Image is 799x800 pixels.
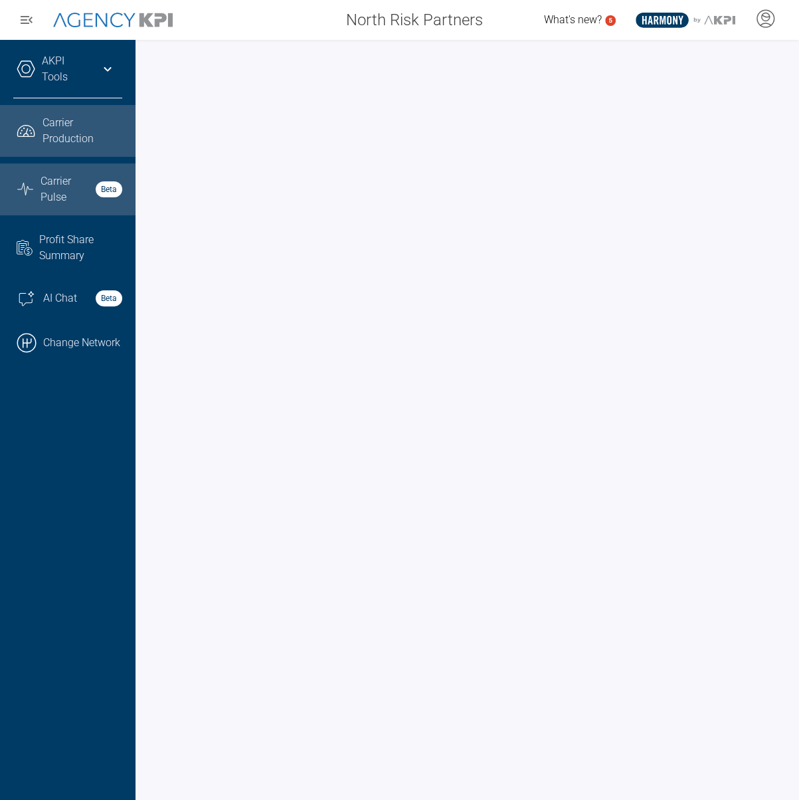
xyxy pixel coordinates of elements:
span: Carrier Pulse [41,173,88,205]
a: 5 [605,15,616,26]
strong: Beta [96,290,122,306]
span: AI Chat [43,290,77,306]
strong: Beta [96,181,122,197]
span: North Risk Partners [346,8,483,32]
a: AKPI Tools [42,53,90,85]
img: AgencyKPI [53,13,173,28]
span: Carrier Production [43,115,123,147]
text: 5 [608,17,612,24]
span: What's new? [544,13,602,26]
span: Profit Share Summary [39,232,122,264]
